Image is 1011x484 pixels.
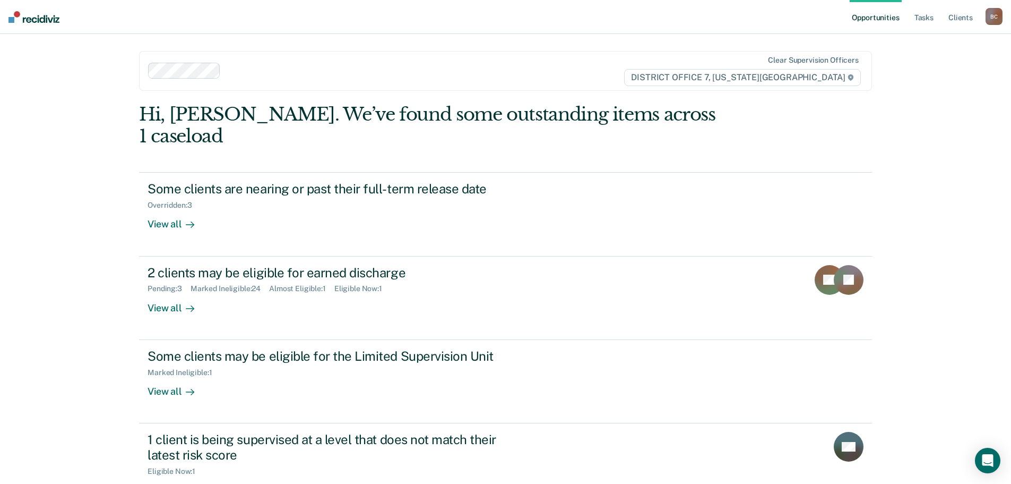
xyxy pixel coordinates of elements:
div: View all [148,293,207,314]
img: Recidiviz [8,11,59,23]
a: Some clients may be eligible for the Limited Supervision UnitMarked Ineligible:1View all [139,340,872,423]
a: Some clients are nearing or past their full-term release dateOverridden:3View all [139,172,872,256]
div: 1 client is being supervised at a level that does not match their latest risk score [148,432,520,463]
div: Eligible Now : 1 [334,284,391,293]
div: Pending : 3 [148,284,191,293]
div: B C [986,8,1003,25]
div: View all [148,377,207,397]
div: View all [148,210,207,231]
div: Open Intercom Messenger [975,448,1000,473]
div: Marked Ineligible : 24 [191,284,269,293]
div: Some clients may be eligible for the Limited Supervision Unit [148,349,520,364]
div: Overridden : 3 [148,201,200,210]
div: Hi, [PERSON_NAME]. We’ve found some outstanding items across 1 caseload [139,104,725,147]
button: BC [986,8,1003,25]
div: Almost Eligible : 1 [269,284,334,293]
div: Some clients are nearing or past their full-term release date [148,181,520,197]
div: 2 clients may be eligible for earned discharge [148,265,520,281]
div: Eligible Now : 1 [148,467,204,476]
a: 2 clients may be eligible for earned dischargePending:3Marked Ineligible:24Almost Eligible:1Eligi... [139,257,872,340]
span: DISTRICT OFFICE 7, [US_STATE][GEOGRAPHIC_DATA] [624,69,860,86]
div: Marked Ineligible : 1 [148,368,220,377]
div: Clear supervision officers [768,56,858,65]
